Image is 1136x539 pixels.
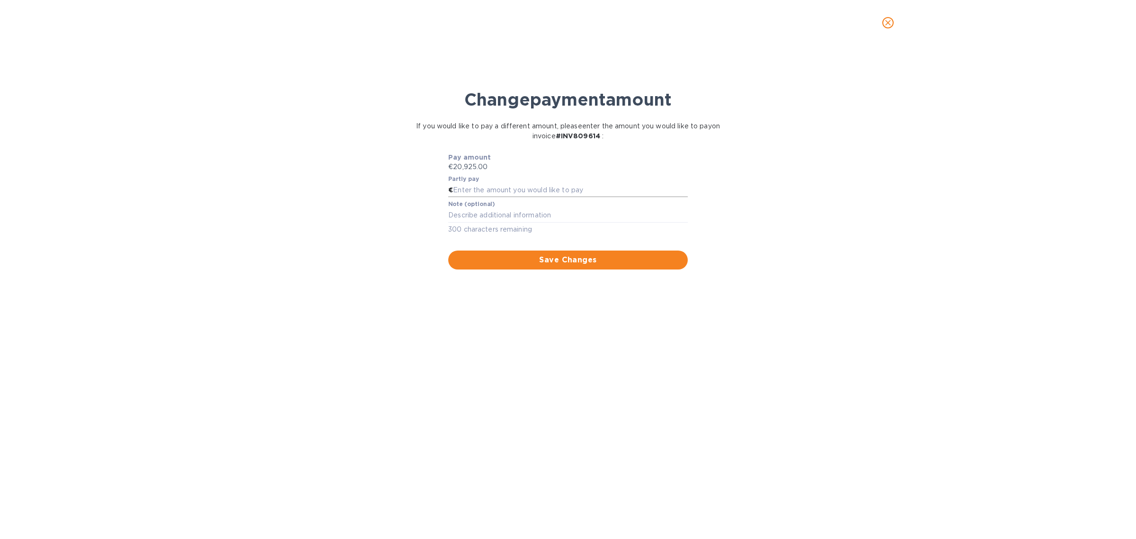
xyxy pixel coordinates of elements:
[556,132,600,140] b: # INV809614
[448,183,453,198] div: €
[464,89,672,110] b: Change payment amount
[448,202,495,207] label: Note (optional)
[448,251,688,269] button: Save Changes
[389,121,748,141] p: If you would like to pay a different amount, please enter the amount you would like to pay on inv...
[877,11,899,34] button: close
[448,162,688,172] p: €20,925.00
[453,183,688,198] input: Enter the amount you would like to pay
[448,176,479,182] label: Partly pay
[448,153,491,161] b: Pay amount
[456,254,680,266] span: Save Changes
[448,224,688,235] p: 300 characters remaining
